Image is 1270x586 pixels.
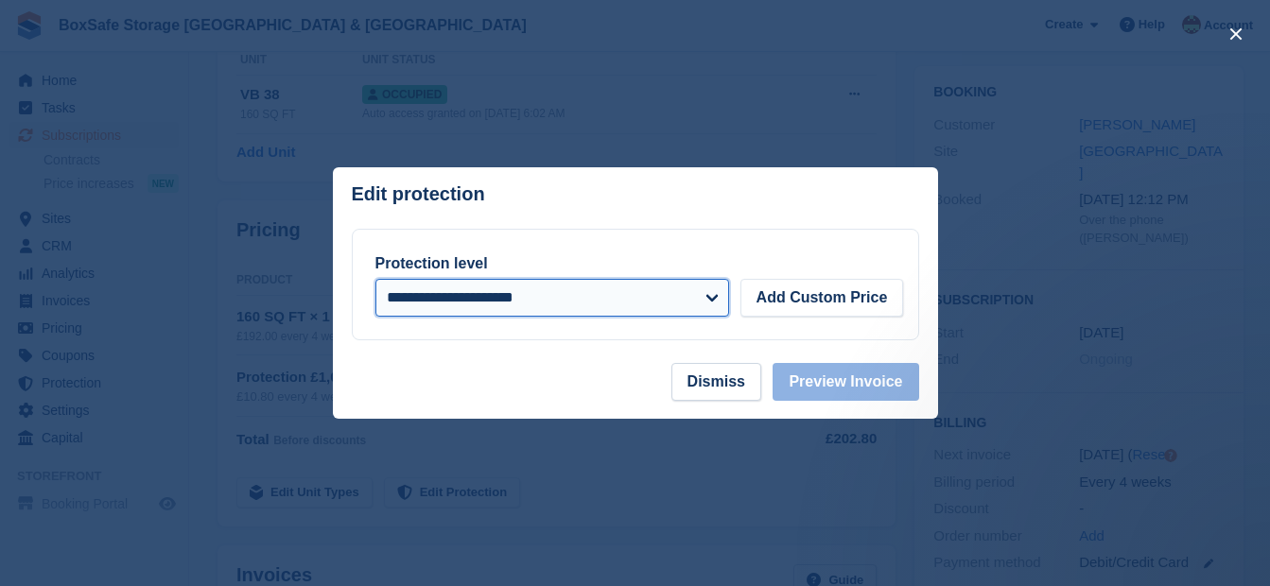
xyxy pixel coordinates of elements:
[352,183,485,205] p: Edit protection
[1221,19,1251,49] button: close
[740,279,904,317] button: Add Custom Price
[773,363,918,401] button: Preview Invoice
[671,363,761,401] button: Dismiss
[375,255,488,271] label: Protection level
